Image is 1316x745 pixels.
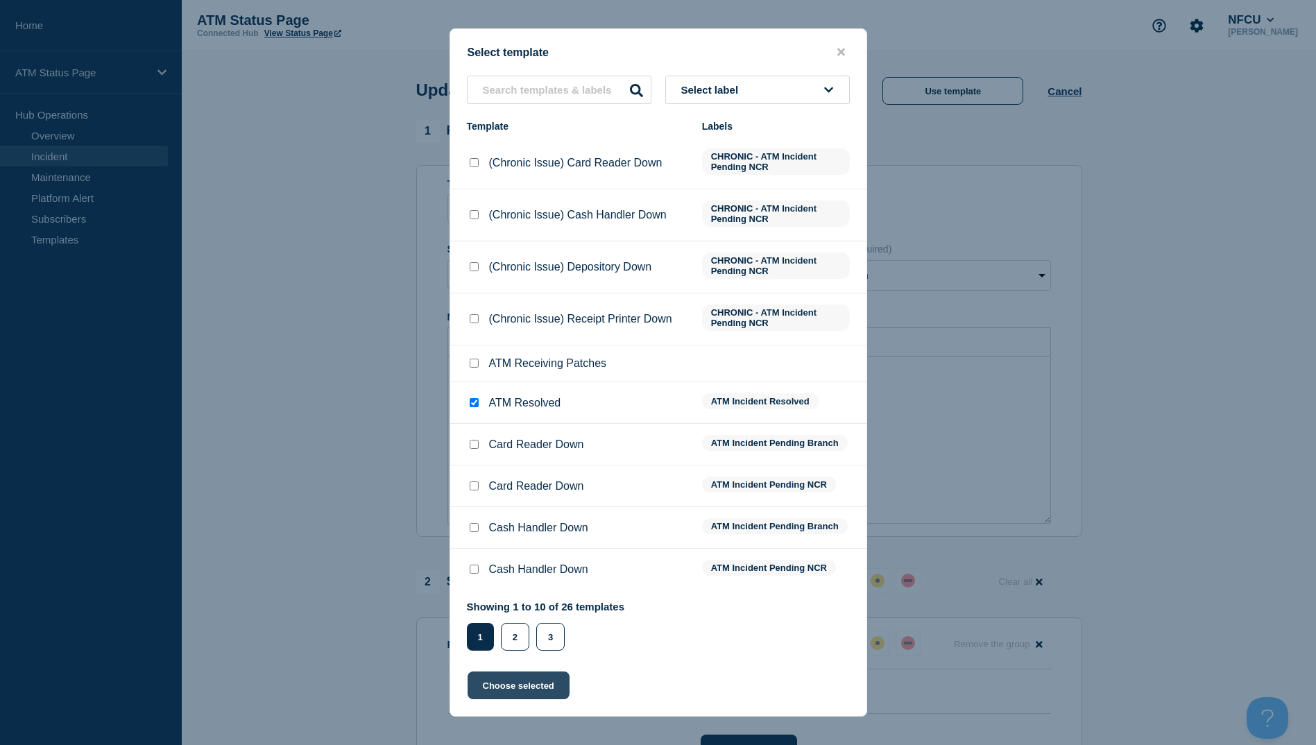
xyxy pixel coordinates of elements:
p: Showing 1 to 10 of 26 templates [467,601,625,613]
input: Search templates & labels [467,76,651,104]
input: (Chronic Issue) Card Reader Down checkbox [470,158,479,167]
button: Select label [665,76,850,104]
input: ATM Resolved checkbox [470,398,479,407]
div: Select template [450,46,866,59]
p: (Chronic Issue) Depository Down [489,261,652,273]
p: ATM Resolved [489,397,561,409]
input: (Chronic Issue) Cash Handler Down checkbox [470,210,479,219]
input: Card Reader Down checkbox [470,481,479,490]
button: 2 [501,623,529,651]
p: Card Reader Down [489,438,584,451]
p: Card Reader Down [489,480,584,493]
input: Cash Handler Down checkbox [470,565,479,574]
span: ATM Incident Pending Branch [702,518,848,534]
div: Labels [702,121,850,132]
input: Cash Handler Down checkbox [470,523,479,532]
span: CHRONIC - ATM Incident Pending NCR [702,305,850,331]
input: (Chronic Issue) Depository Down checkbox [470,262,479,271]
p: (Chronic Issue) Cash Handler Down [489,209,667,221]
p: (Chronic Issue) Receipt Printer Down [489,313,672,325]
div: Template [467,121,688,132]
span: CHRONIC - ATM Incident Pending NCR [702,148,850,175]
span: ATM Incident Resolved [702,393,819,409]
p: Cash Handler Down [489,563,588,576]
p: ATM Receiving Patches [489,357,607,370]
span: Select label [681,84,744,96]
input: ATM Receiving Patches checkbox [470,359,479,368]
button: 3 [536,623,565,651]
span: CHRONIC - ATM Incident Pending NCR [702,252,850,279]
span: ATM Incident Pending NCR [702,477,836,493]
span: ATM Incident Pending NCR [702,560,836,576]
button: 1 [467,623,494,651]
button: close button [833,46,849,59]
span: CHRONIC - ATM Incident Pending NCR [702,200,850,227]
input: Card Reader Down checkbox [470,440,479,449]
button: Choose selected [468,671,570,699]
p: (Chronic Issue) Card Reader Down [489,157,663,169]
input: (Chronic Issue) Receipt Printer Down checkbox [470,314,479,323]
span: ATM Incident Pending Branch [702,435,848,451]
p: Cash Handler Down [489,522,588,534]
